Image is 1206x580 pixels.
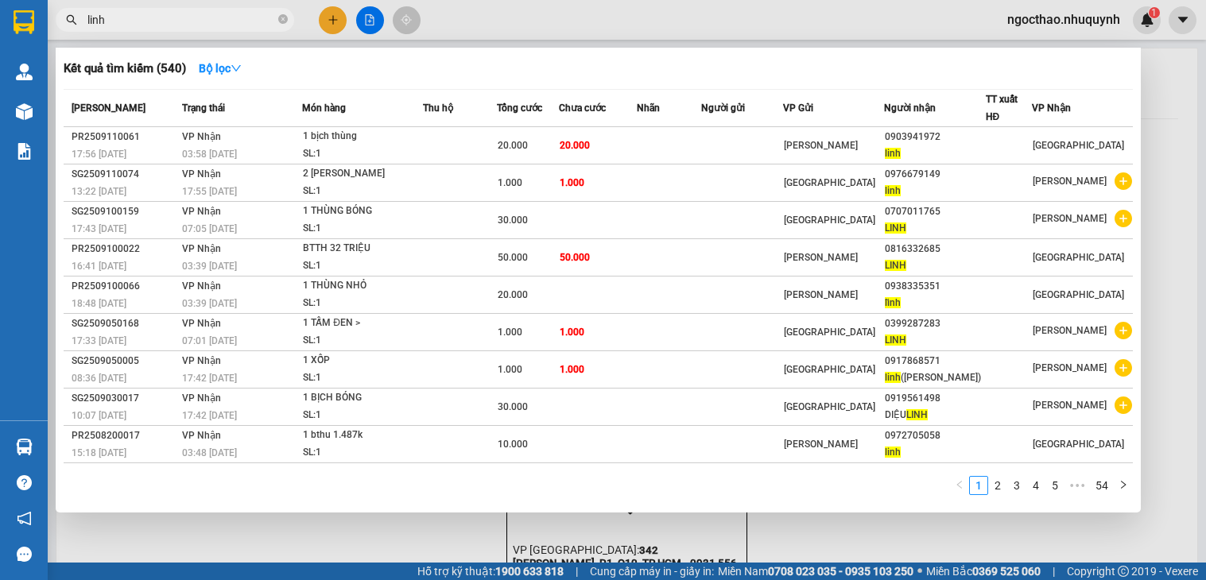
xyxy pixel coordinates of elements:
[72,102,145,114] span: [PERSON_NAME]
[231,63,242,74] span: down
[783,102,813,114] span: VP Gửi
[182,298,237,309] span: 03:39 [DATE]
[1027,477,1045,494] a: 4
[72,390,177,407] div: SG2509030017
[784,177,875,188] span: [GEOGRAPHIC_DATA]
[72,447,126,458] span: 15:18 [DATE]
[1045,476,1064,495] li: 5
[64,60,186,77] h3: Kết quả tìm kiếm ( 540 )
[17,547,32,562] span: message
[182,243,221,254] span: VP Nhận
[884,102,936,114] span: Người nhận
[885,353,985,369] div: 0917868571
[303,277,422,295] div: 1 THÙNG NHỎ
[182,430,221,441] span: VP Nhận
[1091,477,1113,494] a: 54
[885,390,985,407] div: 0919561498
[885,203,985,220] div: 0707011765
[1033,289,1124,300] span: [GEOGRAPHIC_DATA]
[885,185,901,196] span: linh
[72,223,126,234] span: 17:43 [DATE]
[303,464,422,481] div: 1 XE 01286+ BAO XE
[182,392,221,404] span: VP Nhận
[72,410,126,421] span: 10:07 [DATE]
[182,410,237,421] span: 17:42 [DATE]
[1090,476,1114,495] li: 54
[1115,396,1132,414] span: plus-circle
[885,447,901,458] span: linh
[988,476,1007,495] li: 2
[278,13,288,28] span: close-circle
[885,315,985,332] div: 0399287283
[1064,476,1090,495] li: Next 5 Pages
[1114,476,1133,495] button: right
[1115,322,1132,339] span: plus-circle
[560,327,584,338] span: 1.000
[784,215,875,226] span: [GEOGRAPHIC_DATA]
[302,102,346,114] span: Món hàng
[784,289,858,300] span: [PERSON_NAME]
[498,252,528,263] span: 50.000
[72,261,126,272] span: 16:41 [DATE]
[303,240,422,257] div: BTTH 32 TRIỆU
[970,477,987,494] a: 1
[1033,140,1124,151] span: [GEOGRAPHIC_DATA]
[72,298,126,309] span: 18:48 [DATE]
[1033,176,1107,187] span: [PERSON_NAME]
[182,447,237,458] span: 03:48 [DATE]
[560,140,590,151] span: 20.000
[885,427,985,444] div: 0972705058
[182,280,221,292] span: VP Nhận
[72,203,177,220] div: SG2509100159
[72,166,177,183] div: SG2509110074
[17,475,32,490] span: question-circle
[72,335,126,346] span: 17:33 [DATE]
[1046,477,1064,494] a: 5
[199,62,242,75] strong: Bộ lọc
[885,148,901,159] span: linh
[885,222,906,234] span: LINH
[498,439,528,450] span: 10.000
[182,318,221,329] span: VP Nhận
[16,439,33,455] img: warehouse-icon
[986,94,1018,122] span: TT xuất HĐ
[303,128,422,145] div: 1 bịch thùng
[303,203,422,220] div: 1 THÙNG BÓNG
[303,220,422,238] div: SL: 1
[955,480,964,489] span: left
[885,407,985,423] div: DIỆU
[885,369,985,386] div: ([PERSON_NAME])
[182,223,237,234] span: 07:05 [DATE]
[303,369,422,387] div: SL: 1
[1114,476,1133,495] li: Next Page
[186,56,254,81] button: Bộ lọcdown
[906,409,928,420] span: LINH
[497,102,542,114] span: Tổng cước
[72,315,177,332] div: SG2509050168
[1007,476,1026,495] li: 3
[303,295,422,312] div: SL: 1
[498,140,528,151] span: 20.000
[182,261,237,272] span: 03:39 [DATE]
[498,364,522,375] span: 1.000
[1026,476,1045,495] li: 4
[1115,210,1132,227] span: plus-circle
[182,149,237,160] span: 03:58 [DATE]
[1033,362,1107,373] span: [PERSON_NAME]
[303,407,422,424] div: SL: 1
[885,297,901,308] span: lĩnh
[784,140,858,151] span: [PERSON_NAME]
[87,11,275,29] input: Tìm tên, số ĐT hoặc mã đơn
[303,145,422,163] div: SL: 1
[72,186,126,197] span: 13:22 [DATE]
[182,373,237,384] span: 17:42 [DATE]
[885,241,985,257] div: 0816332685
[784,364,875,375] span: [GEOGRAPHIC_DATA]
[423,102,453,114] span: Thu hộ
[1115,359,1132,377] span: plus-circle
[303,389,422,407] div: 1 BỊCH BÓNG
[72,149,126,160] span: 17:56 [DATE]
[17,511,32,526] span: notification
[950,476,969,495] li: Previous Page
[66,14,77,25] span: search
